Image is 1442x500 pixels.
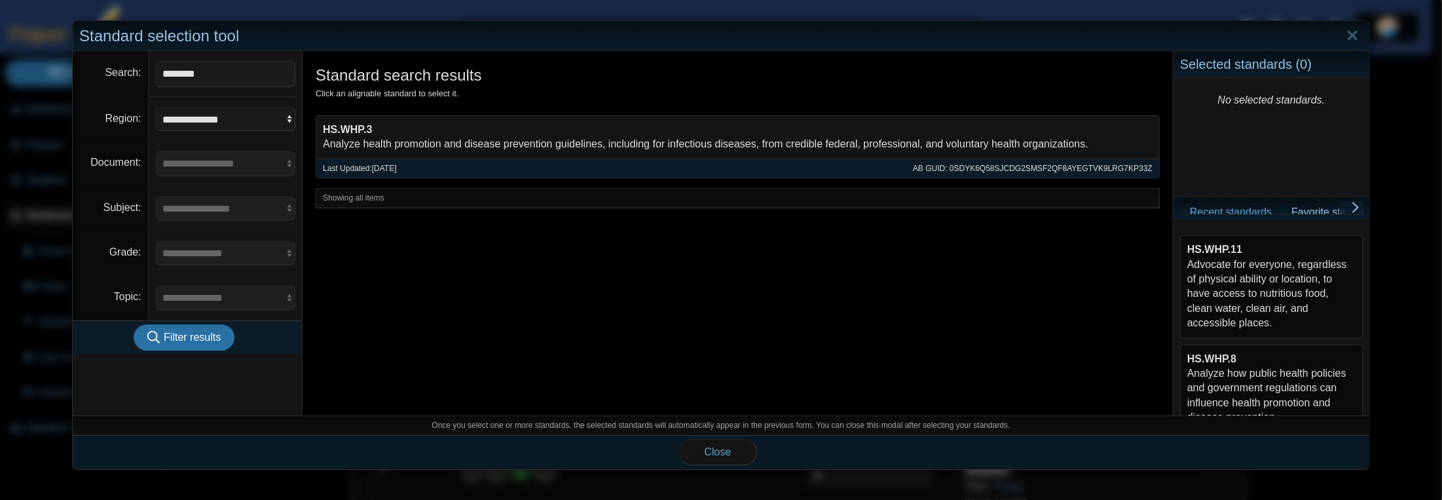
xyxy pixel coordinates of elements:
time: Aug 29, 2025 at 2:45 PM [372,164,397,173]
a: Recent standards [1180,201,1282,223]
button: Close [678,439,757,465]
label: Subject [103,202,141,213]
span: There are 1 items in total [323,193,384,202]
span: 0 [1300,57,1307,71]
div: Advocate for everyone, regardless of physical ability or location, to have access to nutritious f... [1187,242,1356,330]
div: Analyze health promotion and disease prevention guidelines, including for infectious diseases, fr... [316,116,1159,159]
i: No selected standards. [1218,94,1325,106]
div: Once you select one or more standards, the selected standards will automatically appear in the pr... [73,415,1369,435]
b: HS.WHP.3 [323,124,372,135]
label: Search [105,67,141,78]
div: Selected standards ( ) [1174,51,1369,78]
div: AB GUID: 0SDYK6Q58SJCDG2SMSF2QF8AYEGTVK9LRG7KP33Z [913,163,1153,174]
div: Analyze how public health policies and government regulations can influence health promotion and ... [1187,352,1356,425]
a: Close [1342,25,1363,47]
b: HS.WHP.11 [1187,244,1242,255]
div: Standard selection tool [73,21,1369,52]
label: Topic [114,291,141,302]
span: Close [705,446,731,457]
small: Click an alignable standard to select it. [316,88,458,98]
span: Filter results [164,332,221,343]
label: Region [105,113,141,124]
label: Document [90,157,141,168]
b: HS.WHP.8 [1187,353,1236,364]
a: Favorite standards [1282,201,1388,223]
h1: Standard search results [316,64,481,87]
button: Filter results [134,324,234,351]
div: Last Updated: [316,159,1159,178]
label: Grade [109,246,141,258]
